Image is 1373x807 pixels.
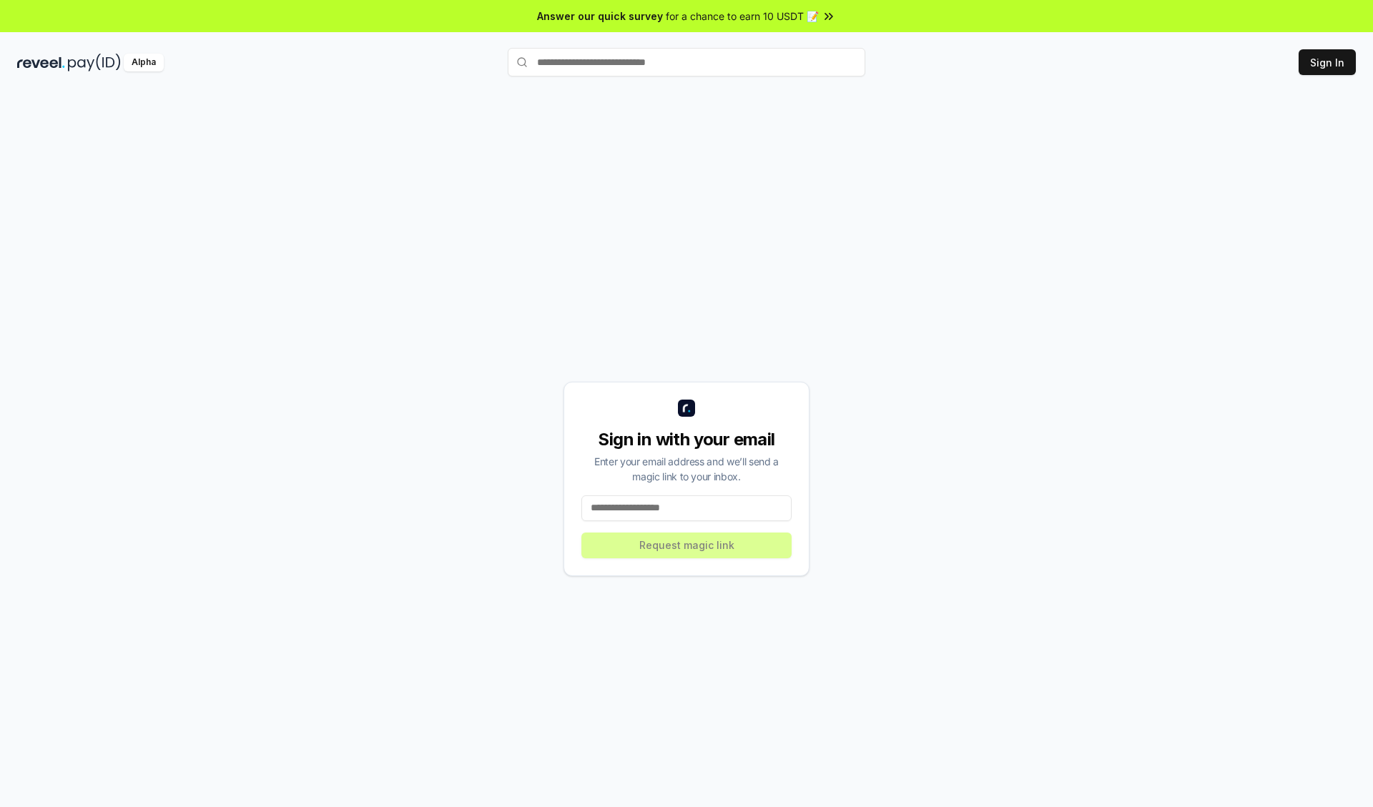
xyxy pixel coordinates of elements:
span: for a chance to earn 10 USDT 📝 [666,9,819,24]
button: Sign In [1299,49,1356,75]
div: Enter your email address and we’ll send a magic link to your inbox. [581,454,792,484]
div: Alpha [124,54,164,71]
img: logo_small [678,400,695,417]
img: reveel_dark [17,54,65,71]
span: Answer our quick survey [537,9,663,24]
div: Sign in with your email [581,428,792,451]
img: pay_id [68,54,121,71]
